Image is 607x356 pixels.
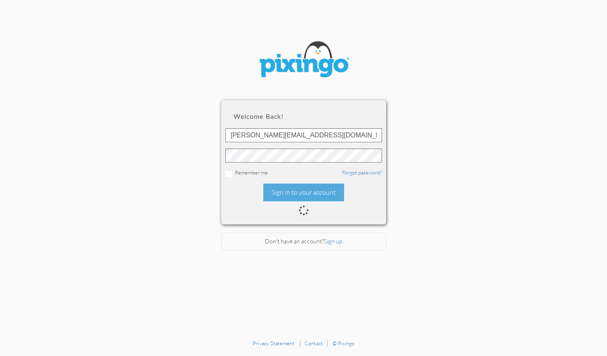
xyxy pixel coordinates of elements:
div: Don't have an account? [221,233,386,250]
a: Sign up [324,238,342,245]
img: pixingo logo [254,37,353,84]
a: © Pixingo [333,340,354,347]
input: ID or Email [225,128,382,142]
h2: Welcome back! [234,113,374,120]
div: Sign in to your account [263,184,344,201]
a: Privacy Statement [253,340,295,347]
div: Remember me [225,169,382,177]
a: Forgot password? [342,169,382,176]
a: Contact [305,340,323,347]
